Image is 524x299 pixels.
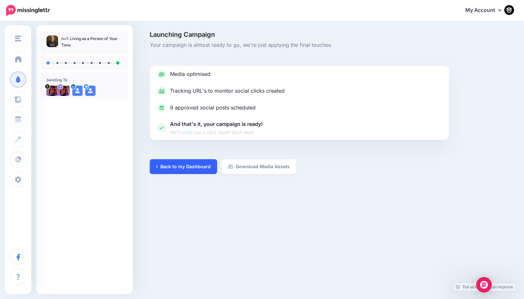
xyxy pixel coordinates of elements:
[46,36,58,47] img: 114e64e8018dccfb26a4dd1a7db99a2c_thumb.jpg
[459,3,514,18] a: My Account
[46,77,123,82] h4: Sending To
[170,120,263,136] p: And that's it, your campaign is ready!
[85,86,96,96] img: user_default_image.png
[59,86,70,96] img: 83642e166c72f455-88614.jpg
[150,31,449,38] span: Launching Campaign
[170,70,210,78] p: Media optimised
[170,104,256,112] p: 9 approved social posts scheduled
[150,159,217,174] a: Back to my Dashboard
[453,283,516,291] a: Tell us how we can improve
[72,86,83,96] img: user_default_image.png
[221,159,297,174] a: Download Media Assets
[61,36,123,48] p: n=1: Living as a Person of Your Time
[6,5,50,16] img: Missinglettr
[170,87,285,95] p: Tracking URL's to monitor social clicks created
[476,277,492,293] div: Open Intercom Messenger
[46,86,60,96] img: BHFunHouse-19603.jpg
[150,41,449,49] span: Your campaign is almost ready to go, we're just applying the final touches.
[170,129,263,136] span: We'll email you a click report each week
[15,36,21,41] img: menu.png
